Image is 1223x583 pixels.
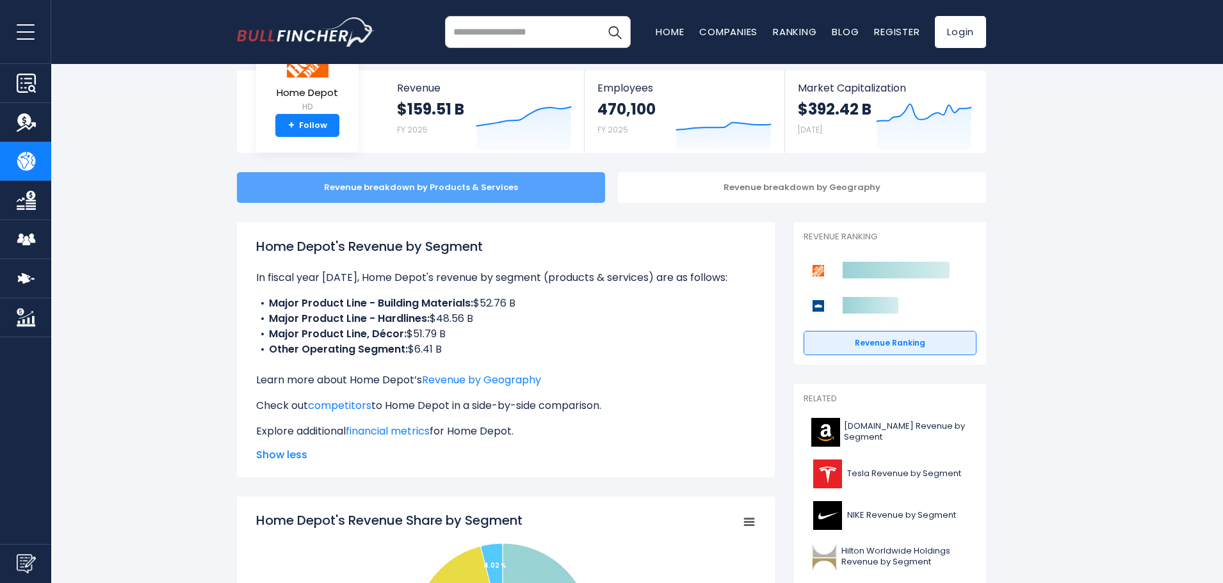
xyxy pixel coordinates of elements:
tspan: 4.02 % [483,561,506,570]
b: Other Operating Segment: [269,342,408,356]
p: Learn more about Home Depot’s [256,372,756,388]
a: Revenue Ranking [804,331,976,355]
p: Revenue Ranking [804,232,976,243]
span: NIKE Revenue by Segment [847,510,956,521]
b: Major Product Line, Décor: [269,326,407,341]
li: $6.41 B [256,342,756,357]
img: NKE logo [811,501,843,530]
b: Major Product Line - Building Materials: [269,296,473,310]
p: Related [804,394,976,404]
div: Revenue breakdown by Products & Services [237,172,605,203]
small: FY 2025 [597,124,628,135]
small: HD [277,101,338,113]
strong: 470,100 [597,99,656,119]
a: Tesla Revenue by Segment [804,456,976,491]
a: Companies [699,25,757,38]
tspan: Home Depot's Revenue Share by Segment [256,511,522,529]
img: bullfincher logo [237,17,375,47]
span: Home Depot [277,88,338,99]
li: $51.79 B [256,326,756,342]
img: HLT logo [811,543,838,571]
img: Home Depot competitors logo [810,262,827,279]
a: Home [656,25,684,38]
a: [DOMAIN_NAME] Revenue by Segment [804,415,976,450]
a: NIKE Revenue by Segment [804,498,976,533]
a: Home Depot HD [276,35,339,115]
span: Tesla Revenue by Segment [847,468,961,479]
a: Employees 470,100 FY 2025 [585,70,784,153]
b: Major Product Line - Hardlines: [269,311,430,326]
a: Go to homepage [237,17,375,47]
small: [DATE] [798,124,822,135]
p: Explore additional for Home Depot. [256,424,756,439]
strong: + [288,120,295,131]
span: Employees [597,82,771,94]
li: $48.56 B [256,311,756,326]
button: Search [599,16,631,48]
a: Revenue $159.51 B FY 2025 [384,70,585,153]
a: Ranking [773,25,816,38]
a: Market Capitalization $392.42 B [DATE] [785,70,985,153]
strong: $159.51 B [397,99,464,119]
h1: Home Depot's Revenue by Segment [256,237,756,256]
small: FY 2025 [397,124,428,135]
a: Register [874,25,919,38]
p: Check out to Home Depot in a side-by-side comparison. [256,398,756,413]
strong: $392.42 B [798,99,871,119]
img: Lowe's Companies competitors logo [810,298,827,314]
span: Market Capitalization [798,82,972,94]
a: Revenue by Geography [422,372,541,387]
a: Hilton Worldwide Holdings Revenue by Segment [804,539,976,575]
a: Login [935,16,986,48]
div: Revenue breakdown by Geography [618,172,986,203]
img: TSLA logo [811,459,843,488]
span: Show less [256,447,756,463]
span: Revenue [397,82,572,94]
span: [DOMAIN_NAME] Revenue by Segment [844,421,969,443]
a: financial metrics [346,424,430,438]
a: competitors [308,398,371,413]
p: In fiscal year [DATE], Home Depot's revenue by segment (products & services) are as follows: [256,270,756,285]
span: Hilton Worldwide Holdings Revenue by Segment [841,546,969,568]
a: Blog [832,25,859,38]
li: $52.76 B [256,296,756,311]
img: AMZN logo [811,418,840,447]
a: +Follow [275,114,339,137]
